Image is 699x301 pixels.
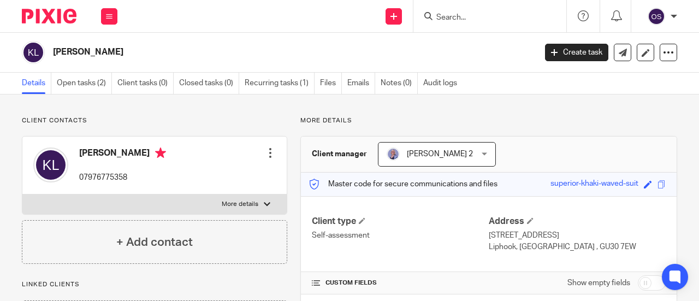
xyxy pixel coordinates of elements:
[79,172,166,183] p: 07976775358
[648,8,665,25] img: svg%3E
[22,116,287,125] p: Client contacts
[117,73,174,94] a: Client tasks (0)
[320,73,342,94] a: Files
[423,73,463,94] a: Audit logs
[22,73,51,94] a: Details
[22,9,76,23] img: Pixie
[53,46,434,58] h2: [PERSON_NAME]
[550,178,638,191] div: superior-khaki-waved-suit
[387,147,400,161] img: JC%20Linked%20In.jpg
[22,41,45,64] img: svg%3E
[347,73,375,94] a: Emails
[33,147,68,182] img: svg%3E
[22,280,287,289] p: Linked clients
[116,234,193,251] h4: + Add contact
[309,179,497,190] p: Master code for secure communications and files
[312,216,489,227] h4: Client type
[435,13,534,23] input: Search
[245,73,315,94] a: Recurring tasks (1)
[407,150,473,158] span: [PERSON_NAME] 2
[300,116,677,125] p: More details
[57,73,112,94] a: Open tasks (2)
[312,279,489,287] h4: CUSTOM FIELDS
[312,149,367,160] h3: Client manager
[179,73,239,94] a: Closed tasks (0)
[567,278,630,288] label: Show empty fields
[381,73,418,94] a: Notes (0)
[489,241,666,252] p: Liphook, [GEOGRAPHIC_DATA] , GU30 7EW
[489,230,666,241] p: [STREET_ADDRESS]
[489,216,666,227] h4: Address
[79,147,166,161] h4: [PERSON_NAME]
[545,44,608,61] a: Create task
[222,200,258,209] p: More details
[312,230,489,241] p: Self-assessment
[155,147,166,158] i: Primary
